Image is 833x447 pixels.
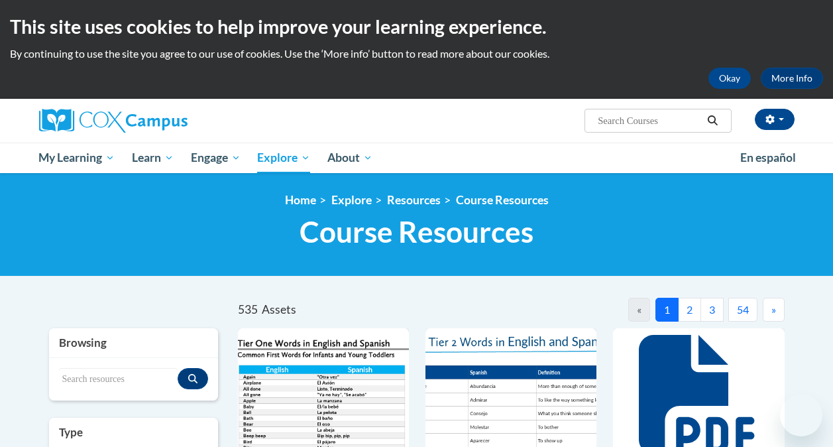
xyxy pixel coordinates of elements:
span: Engage [191,150,241,166]
button: Search resources [178,368,208,389]
button: 1 [655,298,679,322]
button: 54 [728,298,757,322]
a: More Info [761,68,823,89]
button: 3 [700,298,724,322]
input: Search resources [59,368,178,391]
button: Next [763,298,785,322]
h3: Type [59,424,208,440]
span: 535 [238,302,258,316]
h3: Browsing [59,335,208,351]
a: Explore [331,193,372,207]
a: About [319,143,381,173]
span: Assets [262,302,296,316]
span: About [327,150,372,166]
span: Explore [257,150,310,166]
a: Resources [387,193,441,207]
div: Main menu [29,143,805,173]
a: Home [285,193,316,207]
button: 2 [678,298,701,322]
img: Cox Campus [39,109,188,133]
a: En español [732,144,805,172]
a: Cox Campus [39,109,278,133]
span: En español [740,151,796,164]
a: My Learning [30,143,124,173]
span: » [771,303,776,316]
input: Search Courses [596,113,702,129]
a: Engage [182,143,249,173]
iframe: Button to launch messaging window [780,394,822,436]
h2: This site uses cookies to help improve your learning experience. [10,13,823,40]
button: Account Settings [755,109,795,130]
span: My Learning [38,150,115,166]
a: Course Resources [456,193,549,207]
span: Course Resources [300,214,533,249]
button: Okay [708,68,751,89]
a: Explore [249,143,319,173]
button: Search [702,113,722,129]
nav: Pagination Navigation [511,298,785,322]
p: By continuing to use the site you agree to our use of cookies. Use the ‘More info’ button to read... [10,46,823,61]
a: Learn [123,143,182,173]
span: Learn [132,150,174,166]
